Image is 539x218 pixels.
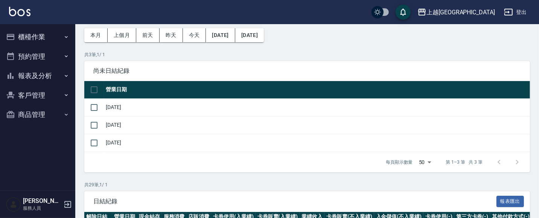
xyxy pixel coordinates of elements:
[3,27,72,47] button: 櫃檯作業
[104,98,530,116] td: [DATE]
[3,47,72,66] button: 預約管理
[104,116,530,134] td: [DATE]
[23,197,61,205] h5: [PERSON_NAME]
[386,159,413,166] p: 每頁顯示數量
[426,8,495,17] div: 上越[GEOGRAPHIC_DATA]
[206,28,235,42] button: [DATE]
[104,81,530,99] th: 營業日期
[3,66,72,86] button: 報表及分析
[3,105,72,124] button: 商品管理
[3,86,72,105] button: 客戶管理
[84,51,530,58] p: 共 3 筆, 1 / 1
[108,28,136,42] button: 上個月
[9,7,30,16] img: Logo
[6,197,21,212] img: Person
[496,197,524,204] a: 報表匯出
[136,28,160,42] button: 前天
[93,198,496,205] span: 日結紀錄
[235,28,264,42] button: [DATE]
[396,5,411,20] button: save
[414,5,498,20] button: 上越[GEOGRAPHIC_DATA]
[160,28,183,42] button: 昨天
[416,152,434,172] div: 50
[446,159,483,166] p: 第 1–3 筆 共 3 筆
[104,134,530,152] td: [DATE]
[496,196,524,207] button: 報表匯出
[84,28,108,42] button: 本月
[84,181,530,188] p: 共 29 筆, 1 / 1
[23,205,61,212] p: 服務人員
[93,67,521,75] span: 尚未日結紀錄
[501,5,530,19] button: 登出
[183,28,206,42] button: 今天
